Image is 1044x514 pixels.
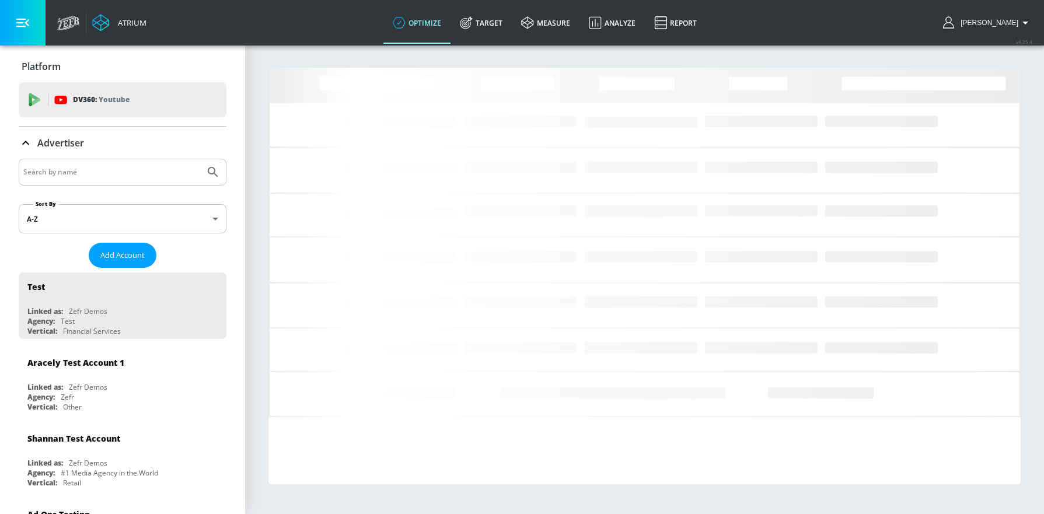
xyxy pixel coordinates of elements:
div: Linked as: [27,382,63,392]
div: Vertical: [27,326,57,336]
div: Zefr Demos [69,382,107,392]
div: Linked as: [27,458,63,468]
div: Zefr Demos [69,306,107,316]
p: Youtube [99,93,130,106]
a: Analyze [579,2,645,44]
button: Add Account [89,243,156,268]
div: Aracely Test Account 1Linked as:Zefr DemosAgency:ZefrVertical:Other [19,348,226,415]
div: DV360: Youtube [19,82,226,117]
div: Platform [19,50,226,83]
div: A-Z [19,204,226,233]
div: Linked as: [27,306,63,316]
div: Agency: [27,468,55,478]
span: Add Account [100,249,145,262]
a: measure [512,2,579,44]
div: Test [61,316,75,326]
div: Aracely Test Account 1 [27,357,124,368]
button: [PERSON_NAME] [943,16,1032,30]
p: Advertiser [37,137,84,149]
div: TestLinked as:Zefr DemosAgency:TestVertical:Financial Services [19,272,226,339]
div: Agency: [27,392,55,402]
div: Retail [63,478,81,488]
div: Shannan Test AccountLinked as:Zefr DemosAgency:#1 Media Agency in the WorldVertical:Retail [19,424,226,491]
div: Zefr Demos [69,458,107,468]
div: Vertical: [27,478,57,488]
div: Shannan Test Account [27,433,120,444]
a: Target [451,2,512,44]
div: Test [27,281,45,292]
div: Other [63,402,82,412]
p: Platform [22,60,61,73]
div: Vertical: [27,402,57,412]
a: Atrium [92,14,146,32]
span: v 4.25.4 [1016,39,1032,45]
div: Zefr [61,392,74,402]
div: #1 Media Agency in the World [61,468,158,478]
a: Report [645,2,706,44]
input: Search by name [23,165,200,180]
p: DV360: [73,93,130,106]
a: optimize [383,2,451,44]
label: Sort By [33,200,58,208]
div: Agency: [27,316,55,326]
div: Atrium [113,18,146,28]
div: Advertiser [19,127,226,159]
span: login as: amanda.cermak@zefr.com [956,19,1018,27]
div: Financial Services [63,326,121,336]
